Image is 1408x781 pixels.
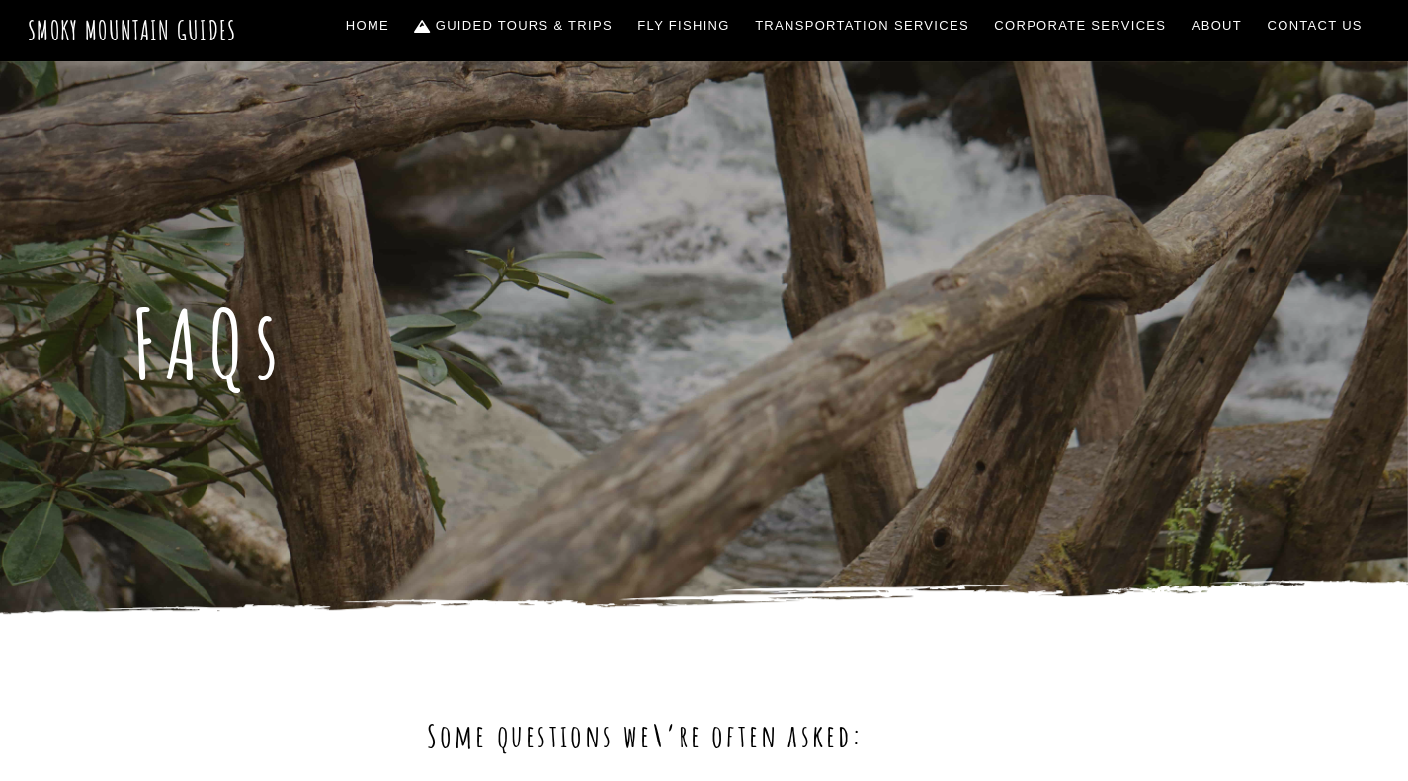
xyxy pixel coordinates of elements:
[1184,5,1250,46] a: About
[1260,5,1370,46] a: Contact Us
[131,286,1278,400] h1: FAQs
[630,5,738,46] a: Fly Fishing
[427,715,981,756] h2: Some questions we\’re often asked:
[338,5,397,46] a: Home
[28,14,237,46] a: Smoky Mountain Guides
[407,5,621,46] a: Guided Tours & Trips
[747,5,976,46] a: Transportation Services
[987,5,1175,46] a: Corporate Services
